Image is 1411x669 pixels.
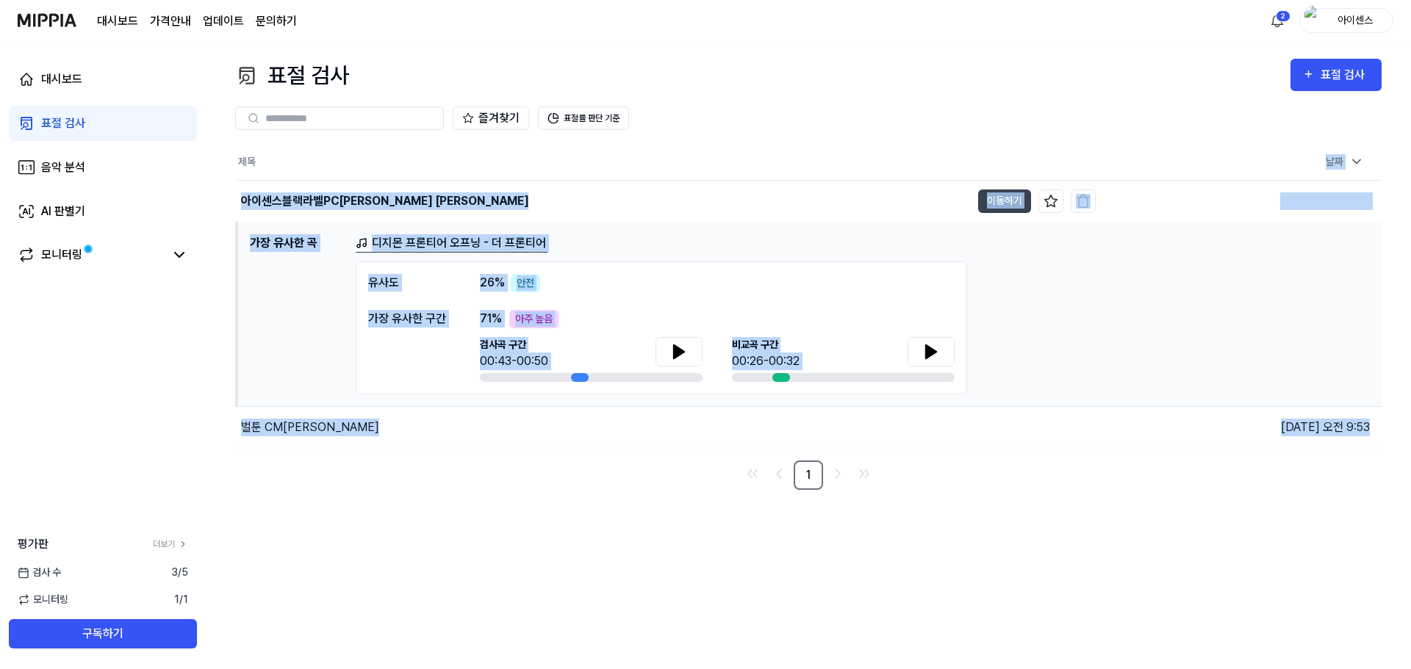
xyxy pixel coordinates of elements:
[9,62,197,97] a: 대시보드
[9,194,197,229] a: AI 판별기
[480,274,505,292] span: 26 %
[18,246,165,264] a: 모니터링
[174,592,188,607] span: 1 / 1
[18,565,61,580] span: 검사 수
[1265,9,1289,32] button: 알림2
[794,460,823,490] a: 1
[1268,12,1286,29] img: 알림
[1320,150,1370,174] div: 날짜
[978,189,1031,213] button: 이동하기
[732,337,800,352] span: 비교곡 구간
[480,352,548,370] div: 00:43-00:50
[511,274,540,292] div: 안전
[235,460,1382,490] nav: pagination
[18,592,68,607] span: 모니터링
[453,106,529,130] button: 즐겨찾기
[18,535,49,553] span: 평가판
[1321,65,1370,84] div: 표절 검사
[826,462,850,485] a: Go to next page
[256,12,297,30] a: 문의하기
[1096,180,1382,222] td: [DATE] 오전 9:54
[480,310,502,328] span: 71 %
[250,234,344,394] h1: 가장 유사한 곡
[9,150,197,185] a: 음악 분석
[1096,406,1382,448] td: [DATE] 오전 9:53
[9,619,197,648] button: 구독하기
[368,310,450,328] div: 가장 유사한 구간
[1276,10,1290,22] div: 2
[538,106,629,130] button: 표절률 판단 기준
[480,337,548,352] span: 검사곡 구간
[153,538,188,551] a: 더보기
[171,565,188,580] span: 3 / 5
[852,462,876,485] a: Go to last page
[741,462,764,485] a: Go to first page
[203,12,244,30] a: 업데이트
[97,12,138,30] a: 대시보드
[235,59,349,92] div: 표절 검사
[509,310,559,328] div: 아주 높음
[41,203,85,220] div: AI 판별기
[767,462,791,485] a: Go to previous page
[41,70,82,88] div: 대시보드
[41,115,85,132] div: 표절 검사
[368,274,450,292] div: 유사도
[732,352,800,370] div: 00:26-00:32
[41,159,85,176] div: 음악 분석
[237,145,1096,180] th: 제목
[41,246,82,264] div: 모니터링
[241,419,379,436] div: 벌툰 CM[PERSON_NAME]
[1326,12,1384,28] div: 아이센스
[1299,8,1393,33] button: profile아이센스
[1290,59,1382,91] button: 표절 검사
[241,192,528,210] div: 아이센스블랙라벨PC[PERSON_NAME] [PERSON_NAME]
[9,106,197,141] a: 표절 검사
[150,12,191,30] a: 가격안내
[356,234,547,253] a: 디지몬 프론티어 오프닝 - 더 프론티어
[1304,6,1322,35] img: profile
[1076,194,1091,209] img: delete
